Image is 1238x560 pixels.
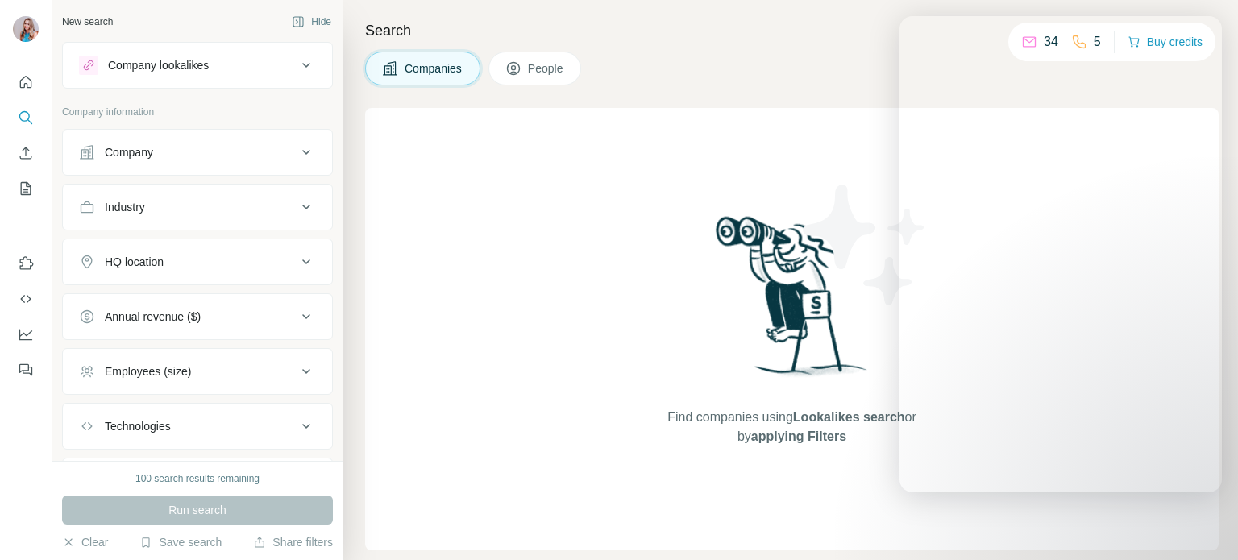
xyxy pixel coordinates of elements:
img: Avatar [13,16,39,42]
p: Company information [62,105,333,119]
div: Company lookalikes [108,57,209,73]
div: Technologies [105,418,171,434]
span: Find companies using or by [663,408,920,446]
div: Company [105,144,153,160]
span: Lookalikes search [793,410,905,424]
div: Employees (size) [105,363,191,380]
button: Clear [62,534,108,550]
img: Surfe Illustration - Stars [792,172,937,317]
button: HQ location [63,243,332,281]
div: 100 search results remaining [135,471,260,486]
button: Use Surfe API [13,284,39,313]
span: People [528,60,565,77]
div: Annual revenue ($) [105,309,201,325]
button: Technologies [63,407,332,446]
iframe: Intercom live chat [899,16,1222,492]
button: Employees (size) [63,352,332,391]
iframe: Intercom live chat [1183,505,1222,544]
button: Share filters [253,534,333,550]
button: Search [13,103,39,132]
div: Industry [105,199,145,215]
h4: Search [365,19,1219,42]
button: Annual revenue ($) [63,297,332,336]
span: applying Filters [751,429,846,443]
button: Company lookalikes [63,46,332,85]
button: Feedback [13,355,39,384]
button: Dashboard [13,320,39,349]
div: New search [62,15,113,29]
span: Companies [405,60,463,77]
button: Company [63,133,332,172]
button: Enrich CSV [13,139,39,168]
button: My lists [13,174,39,203]
button: Quick start [13,68,39,97]
button: Industry [63,188,332,226]
button: Use Surfe on LinkedIn [13,249,39,278]
button: Hide [280,10,343,34]
img: Surfe Illustration - Woman searching with binoculars [708,212,876,392]
button: Save search [139,534,222,550]
div: HQ location [105,254,164,270]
